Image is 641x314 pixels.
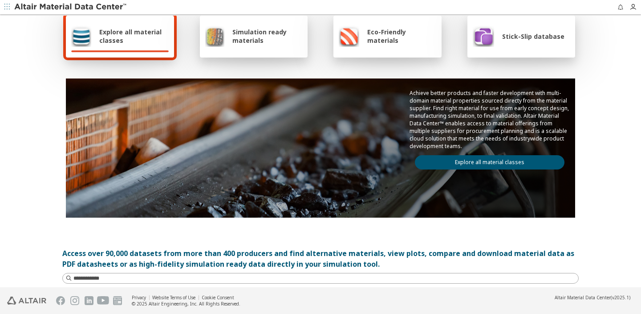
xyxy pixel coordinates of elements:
[132,301,240,307] div: © 2025 Altair Engineering, Inc. All Rights Reserved.
[132,294,146,301] a: Privacy
[555,294,611,301] span: Altair Material Data Center
[152,294,195,301] a: Website Terms of Use
[99,28,169,45] span: Explore all material classes
[502,32,564,41] span: Stick-Slip database
[415,155,564,169] a: Explore all material classes
[62,248,579,269] div: Access over 90,000 datasets from more than 400 producers and find alternative materials, view plo...
[555,294,630,301] div: (v2025.1)
[473,25,494,47] img: Stick-Slip database
[7,297,46,305] img: Altair Engineering
[14,3,128,12] img: Altair Material Data Center
[410,89,570,150] p: Achieve better products and faster development with multi-domain material properties sourced dire...
[339,25,359,47] img: Eco-Friendly materials
[202,294,234,301] a: Cookie Consent
[367,28,436,45] span: Eco-Friendly materials
[232,28,302,45] span: Simulation ready materials
[71,25,91,47] img: Explore all material classes
[205,25,224,47] img: Simulation ready materials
